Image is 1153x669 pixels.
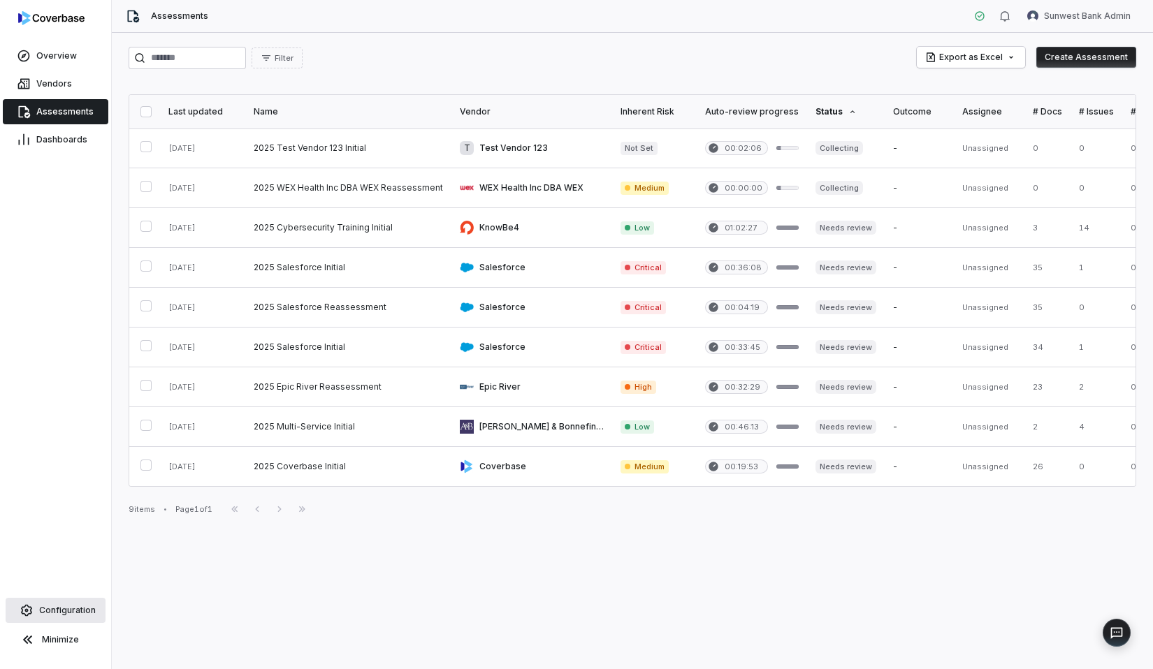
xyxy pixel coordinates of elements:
[885,288,954,328] td: -
[917,47,1025,68] button: Export as Excel
[175,504,212,515] div: Page 1 of 1
[42,634,79,645] span: Minimize
[18,11,85,25] img: logo-D7KZi-bG.svg
[885,447,954,487] td: -
[275,53,293,64] span: Filter
[36,50,77,61] span: Overview
[1019,6,1139,27] button: Sunwest Bank Admin avatarSunwest Bank Admin
[1036,47,1136,68] button: Create Assessment
[151,10,208,22] span: Assessments
[885,168,954,208] td: -
[885,328,954,367] td: -
[3,71,108,96] a: Vendors
[885,208,954,248] td: -
[39,605,96,616] span: Configuration
[1079,106,1114,117] div: # Issues
[885,367,954,407] td: -
[129,504,155,515] div: 9 items
[252,47,303,68] button: Filter
[36,106,94,117] span: Assessments
[885,248,954,288] td: -
[3,127,108,152] a: Dashboards
[36,78,72,89] span: Vendors
[168,106,237,117] div: Last updated
[885,407,954,447] td: -
[36,134,87,145] span: Dashboards
[3,99,108,124] a: Assessments
[885,128,954,168] td: -
[164,504,167,514] div: •
[1033,106,1062,117] div: # Docs
[815,106,876,117] div: Status
[1044,10,1131,22] span: Sunwest Bank Admin
[1027,10,1038,22] img: Sunwest Bank Admin avatar
[460,106,604,117] div: Vendor
[962,106,1016,117] div: Assignee
[621,106,688,117] div: Inherent Risk
[3,43,108,68] a: Overview
[705,106,799,117] div: Auto-review progress
[6,626,106,654] button: Minimize
[6,598,106,623] a: Configuration
[254,106,443,117] div: Name
[893,106,945,117] div: Outcome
